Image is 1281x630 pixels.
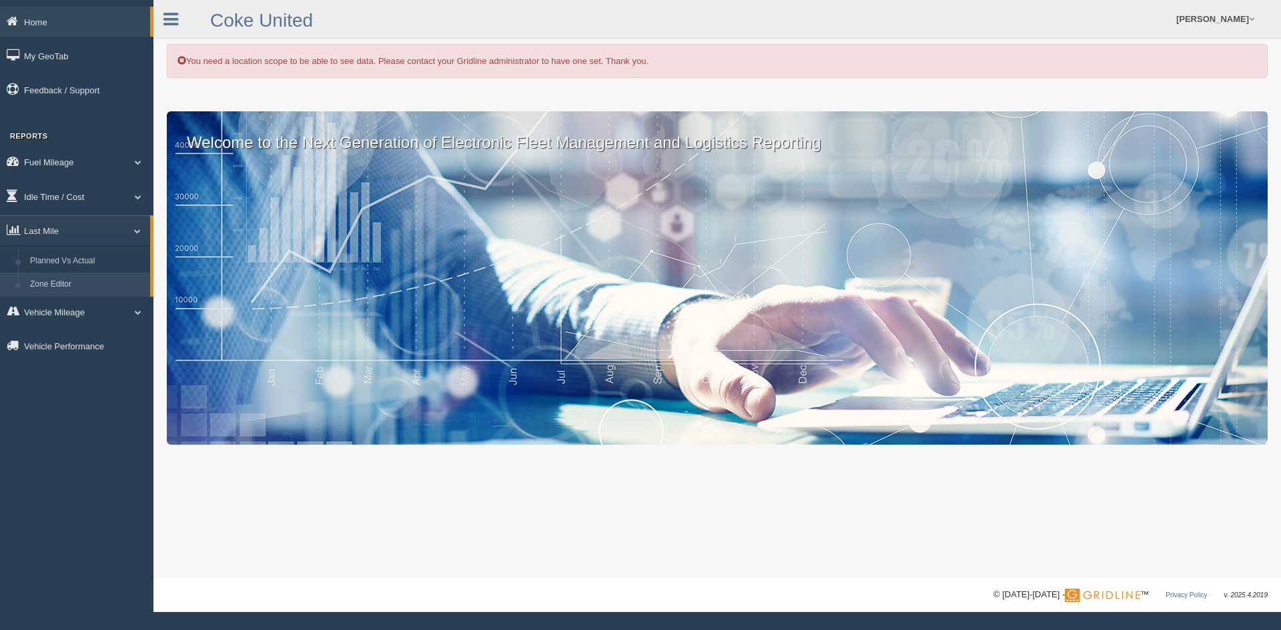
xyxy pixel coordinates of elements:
a: Planned Vs Actual [24,249,150,273]
a: Privacy Policy [1166,591,1207,599]
img: Gridline [1065,589,1140,602]
a: Zone Editor [24,273,150,297]
div: You need a location scope to be able to see data. Please contact your Gridline administrator to h... [167,44,1268,78]
div: © [DATE]-[DATE] - ™ [993,588,1268,602]
a: Coke United [210,10,313,31]
p: Welcome to the Next Generation of Electronic Fleet Management and Logistics Reporting [167,111,1268,154]
span: v. 2025.4.2019 [1224,591,1268,599]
